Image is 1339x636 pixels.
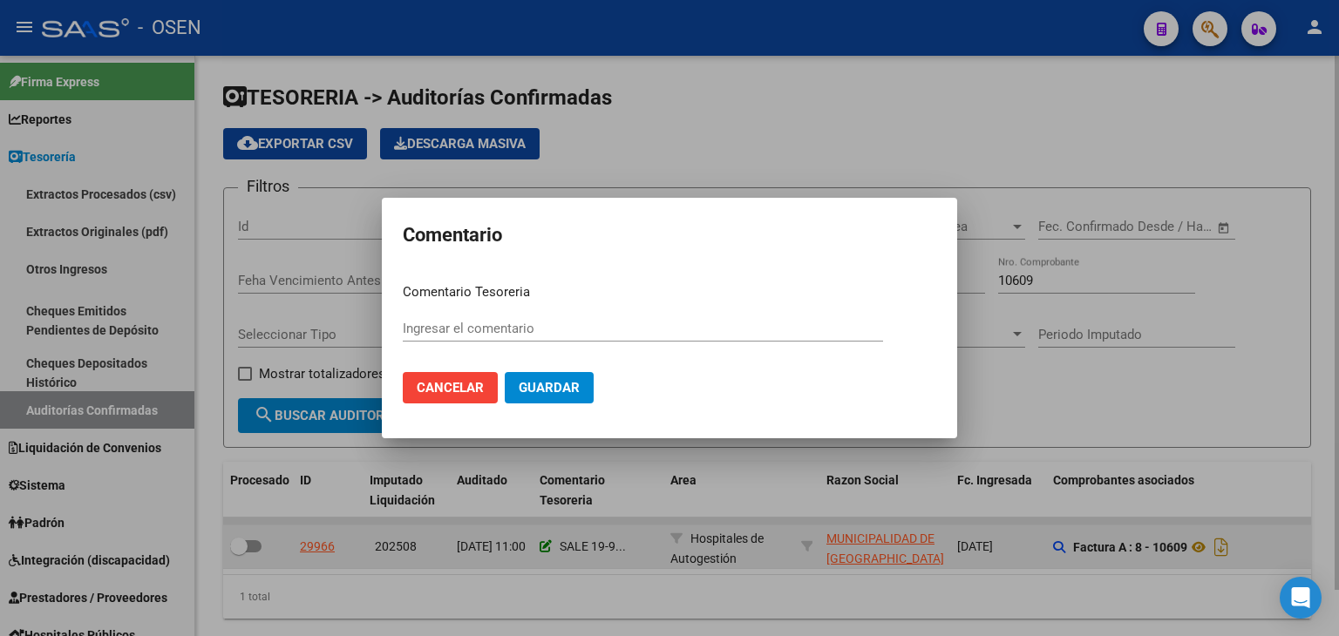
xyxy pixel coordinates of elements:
span: Guardar [519,380,580,396]
span: Cancelar [417,380,484,396]
button: Cancelar [403,372,498,403]
p: Comentario Tesoreria [403,282,936,302]
div: Open Intercom Messenger [1280,577,1322,619]
button: Guardar [505,372,594,403]
h2: Comentario [403,219,936,252]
